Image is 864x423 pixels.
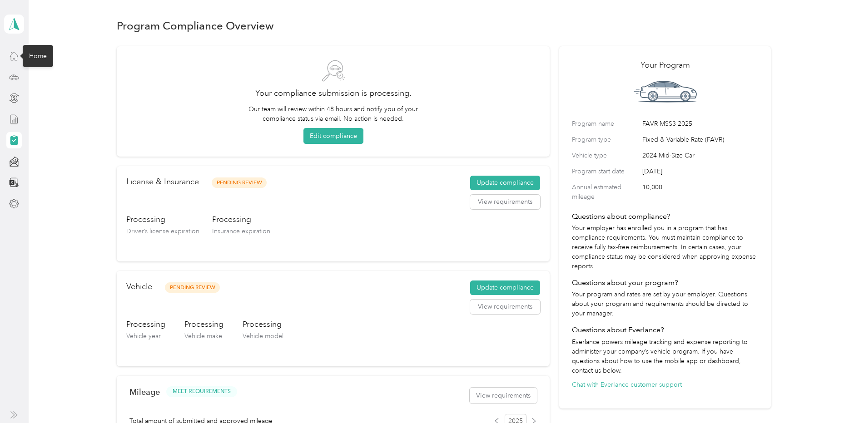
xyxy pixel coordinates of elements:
button: View requirements [470,388,537,403]
span: MEET REQUIREMENTS [173,388,231,396]
h3: Processing [126,214,199,225]
label: Annual estimated mileage [572,182,639,202]
span: 10,000 [642,182,758,202]
label: Program name [572,119,639,128]
h3: Processing [212,214,270,225]
button: Update compliance [470,280,540,295]
h2: Your compliance submission is processing. [129,87,537,99]
h3: Processing [126,319,165,330]
p: Our team will review within 48 hours and notify you of your compliance status via email. No actio... [244,104,422,123]
span: 2024 Mid-Size Car [642,151,758,160]
h1: Program Compliance Overview [117,21,274,30]
span: Vehicle year [126,332,161,340]
span: [DATE] [642,167,758,176]
button: View requirements [470,195,540,209]
span: FAVR MSS3 2025 [642,119,758,128]
h4: Questions about your program? [572,277,758,288]
h2: Vehicle [126,280,152,293]
span: Driver’s license expiration [126,227,199,235]
button: Update compliance [470,176,540,190]
div: Home [23,44,53,67]
p: Your employer has enrolled you in a program that has compliance requirements. You must maintain c... [572,223,758,271]
span: Insurance expiration [212,227,270,235]
button: MEET REQUIREMENTS [166,386,237,398]
h3: Processing [184,319,223,330]
label: Program start date [572,167,639,176]
span: Pending Review [165,282,220,293]
p: Everlance powers mileage tracking and expense reporting to administer your company’s vehicle prog... [572,337,758,375]
span: Vehicle model [243,332,283,340]
button: Chat with Everlance customer support [572,380,682,389]
h2: Mileage [129,387,160,397]
button: Edit compliance [303,128,363,144]
label: Vehicle type [572,151,639,160]
p: Your program and rates are set by your employer. Questions about your program and requirements sh... [572,290,758,318]
h4: Questions about compliance? [572,211,758,222]
h4: Questions about Everlance? [572,325,758,335]
span: Vehicle make [184,332,222,340]
span: Fixed & Variable Rate (FAVR) [642,135,758,144]
button: View requirements [470,300,540,314]
span: Pending Review [212,177,267,188]
label: Program type [572,135,639,144]
h2: Your Program [572,59,758,71]
h2: License & Insurance [126,176,199,188]
h3: Processing [243,319,283,330]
